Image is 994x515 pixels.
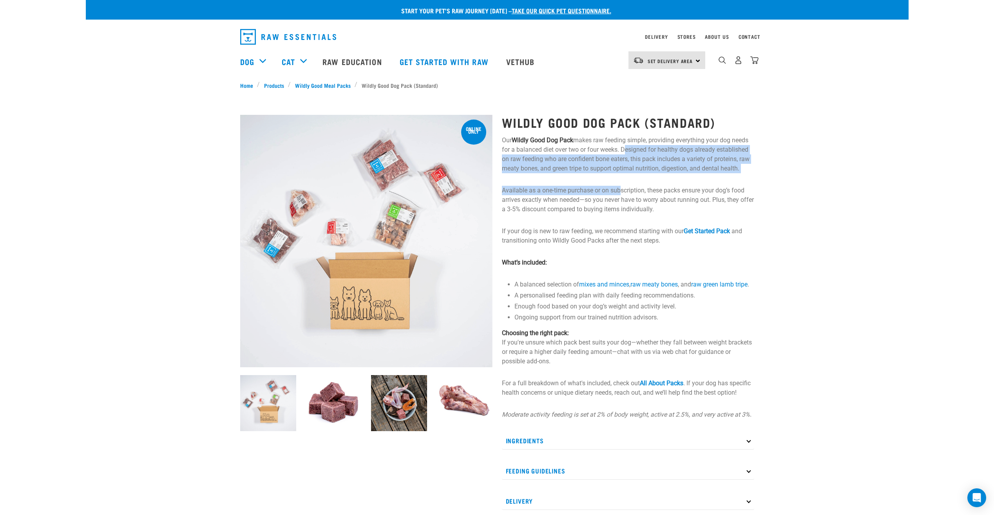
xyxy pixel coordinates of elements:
[719,56,726,64] img: home-icon-1@2x.png
[630,281,678,288] a: raw meaty bones
[514,291,754,300] li: A personalised feeding plan with daily feeding recommendations.
[684,227,730,235] a: Get Started Pack
[502,329,569,337] strong: Choosing the right pack:
[436,375,492,431] img: 1205 Veal Brisket 1pp 01
[234,26,760,48] nav: dropdown navigation
[282,56,295,67] a: Cat
[502,411,751,418] em: Moderate activity feeding is set at 2% of body weight, active at 2.5%, and very active at 3%.
[705,35,729,38] a: About Us
[315,46,391,77] a: Raw Education
[514,280,754,289] li: A balanced selection of , , and .
[371,375,427,431] img: Assortment of Raw Essentials Ingredients Including, Salmon Fillet, Cubed Beef And Tripe, Turkey W...
[512,136,573,144] strong: Wildly Good Dog Pack
[240,115,492,367] img: Dog 0 2sec
[240,81,257,89] a: Home
[502,432,754,450] p: Ingredients
[502,227,754,245] p: If your dog is new to raw feeding, we recommend starting with our and transitioning onto Wildly G...
[291,81,355,89] a: Wildly Good Meal Packs
[240,81,754,89] nav: breadcrumbs
[691,281,748,288] a: raw green lamb tripe
[392,46,498,77] a: Get started with Raw
[240,29,336,45] img: Raw Essentials Logo
[512,9,611,12] a: take our quick pet questionnaire.
[502,115,754,129] h1: Wildly Good Dog Pack (Standard)
[502,259,547,266] strong: What’s included:
[502,462,754,480] p: Feeding Guidelines
[502,136,754,173] p: Our makes raw feeding simple, providing everything your dog needs for a balanced diet over two or...
[502,186,754,214] p: Available as a one-time purchase or on subscription, these packs ensure your dog’s food arrives e...
[750,56,759,64] img: home-icon@2x.png
[648,60,693,62] span: Set Delivery Area
[306,375,362,431] img: Cubes
[92,6,914,15] p: Start your pet’s raw journey [DATE] –
[514,302,754,311] li: Enough food based on your dog’s weight and activity level.
[502,492,754,510] p: Delivery
[739,35,760,38] a: Contact
[502,379,754,397] p: For a full breakdown of what's included, check out . If your dog has specific health concerns or ...
[645,35,668,38] a: Delivery
[86,46,909,77] nav: dropdown navigation
[240,375,296,431] img: Dog 0 2sec
[579,281,629,288] a: mixes and minces
[260,81,288,89] a: Products
[502,328,754,366] p: If you're unsure which pack best suits your dog—whether they fall between weight brackets or requ...
[498,46,545,77] a: Vethub
[734,56,742,64] img: user.png
[677,35,696,38] a: Stores
[240,56,254,67] a: Dog
[640,379,683,387] a: All About Packs
[633,57,644,64] img: van-moving.png
[967,488,986,507] div: Open Intercom Messenger
[514,313,754,322] li: Ongoing support from our trained nutrition advisors.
